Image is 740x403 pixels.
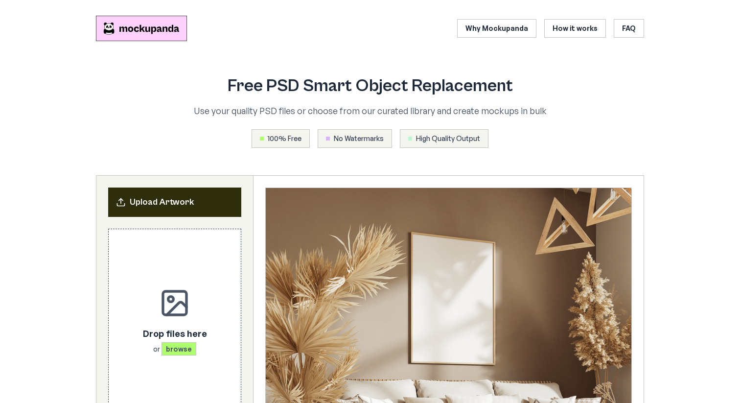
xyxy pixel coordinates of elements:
span: No Watermarks [334,134,384,143]
p: or [143,344,207,354]
h1: Free PSD Smart Object Replacement [151,76,589,96]
a: How it works [544,19,606,38]
p: Use your quality PSD files or choose from our curated library and create mockups in bulk [151,104,589,118]
a: Why Mockupanda [457,19,536,38]
a: Mockupanda home [96,16,187,41]
a: FAQ [614,19,644,38]
img: Mockupanda [96,16,187,41]
span: 100% Free [268,134,301,143]
span: High Quality Output [416,134,480,143]
h2: Upload Artwork [116,195,233,209]
p: Drop files here [143,327,207,340]
span: browse [162,342,196,356]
